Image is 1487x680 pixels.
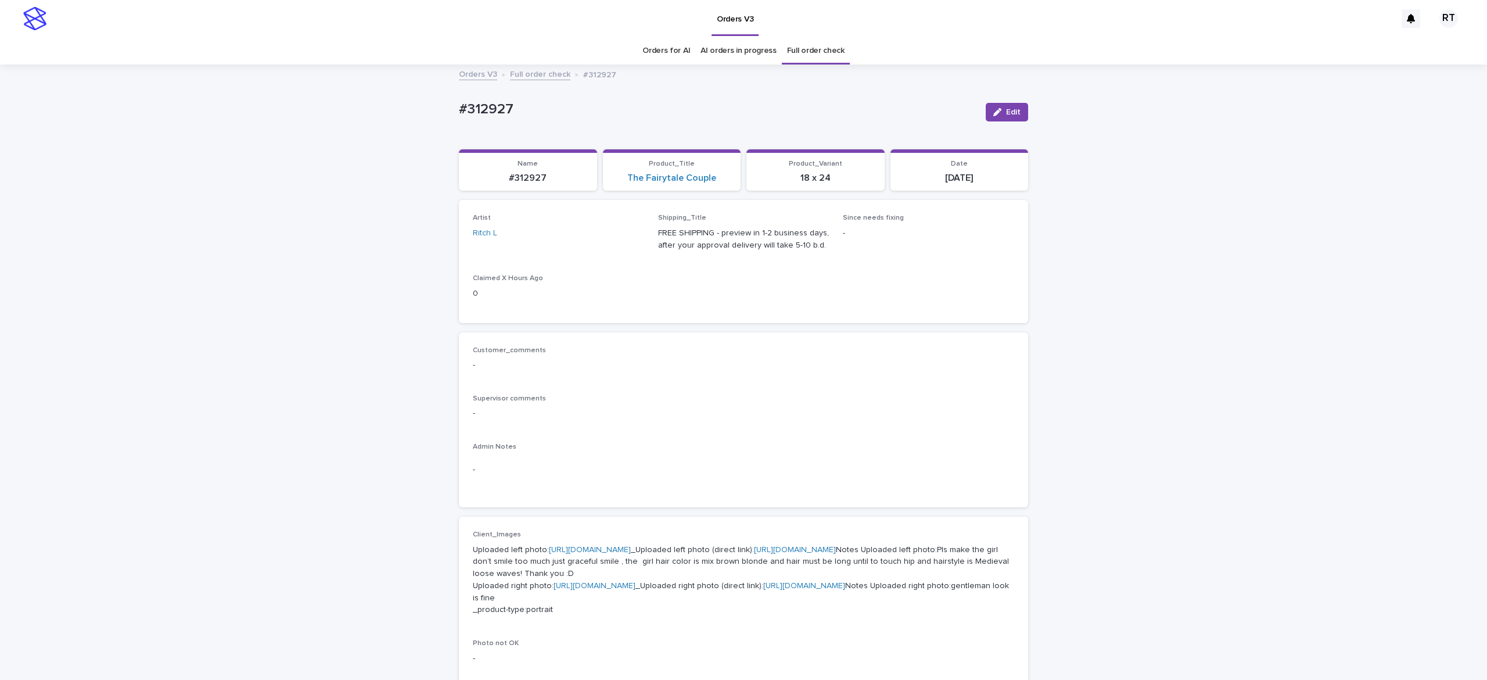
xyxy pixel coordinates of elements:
span: Client_Images [473,531,521,538]
p: FREE SHIPPING - preview in 1-2 business days, after your approval delivery will take 5-10 b.d. [658,227,829,252]
p: 0 [473,288,644,300]
p: - [473,653,1014,665]
a: Orders V3 [459,67,497,80]
a: [URL][DOMAIN_NAME] [549,546,631,554]
p: - [473,407,1014,420]
span: Date [951,160,968,167]
span: Claimed X Hours Ago [473,275,543,282]
p: - [473,464,1014,476]
span: Since needs fixing [843,214,904,221]
img: stacker-logo-s-only.png [23,7,46,30]
p: - [473,359,1014,371]
p: - [843,227,1014,239]
span: Artist [473,214,491,221]
a: Ritch L [473,227,497,239]
button: Edit [986,103,1028,121]
a: Full order check [510,67,570,80]
p: #312927 [466,173,590,184]
p: #312927 [459,101,976,118]
p: [DATE] [897,173,1022,184]
div: RT [1439,9,1458,28]
p: 18 x 24 [753,173,878,184]
p: #312927 [583,67,616,80]
p: Uploaded left photo: _Uploaded left photo (direct link): Notes Uploaded left photo:Pls make the g... [473,544,1014,617]
span: Product_Variant [789,160,842,167]
a: [URL][DOMAIN_NAME] [754,546,836,554]
a: Full order check [787,37,845,65]
a: [URL][DOMAIN_NAME] [554,582,635,590]
span: Edit [1006,108,1021,116]
span: Shipping_Title [658,214,706,221]
a: Orders for AI [642,37,690,65]
span: Admin Notes [473,443,516,450]
span: Customer_comments [473,347,546,354]
span: Supervisor comments [473,395,546,402]
span: Photo not OK [473,640,519,647]
span: Name [518,160,538,167]
a: [URL][DOMAIN_NAME] [763,582,845,590]
span: Product_Title [649,160,695,167]
a: AI orders in progress [701,37,777,65]
a: The Fairytale Couple [627,173,716,184]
